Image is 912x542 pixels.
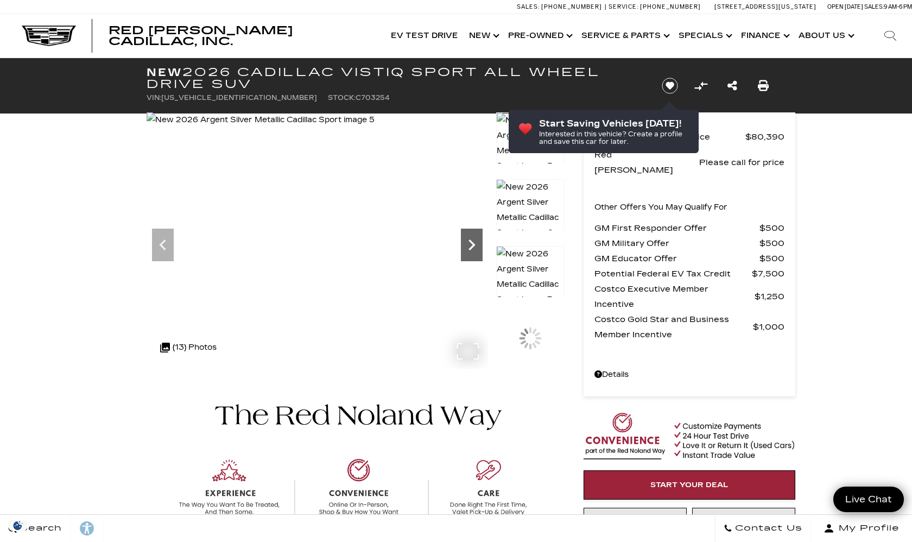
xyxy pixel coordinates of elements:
[753,319,784,335] span: $1,000
[699,155,784,170] span: Please call for price
[752,266,784,281] span: $7,500
[884,3,912,10] span: 9 AM-6 PM
[827,3,863,10] span: Open [DATE]
[594,220,759,236] span: GM First Responder Offer
[496,246,565,308] img: New 2026 Argent Silver Metallic Cadillac Sport image 7
[541,3,602,10] span: [PHONE_NUMBER]
[793,14,858,58] a: About Us
[496,112,565,174] img: New 2026 Argent Silver Metallic Cadillac Sport image 5
[833,487,904,512] a: Live Chat
[658,77,682,94] button: Save vehicle
[736,14,793,58] a: Finance
[147,94,161,102] span: VIN:
[385,14,464,58] a: EV Test Drive
[594,147,784,178] a: Red [PERSON_NAME] Please call for price
[759,251,784,266] span: $500
[109,24,293,48] span: Red [PERSON_NAME] Cadillac, Inc.
[745,129,784,144] span: $80,390
[594,266,752,281] span: Potential Federal EV Tax Credit
[594,312,784,342] a: Costco Gold Star and Business Member Incentive $1,000
[594,312,753,342] span: Costco Gold Star and Business Member Incentive
[584,470,795,500] a: Start Your Deal
[5,520,30,531] section: Click to Open Cookie Consent Modal
[640,3,701,10] span: [PHONE_NUMBER]
[811,515,912,542] button: Open user profile menu
[693,78,709,94] button: Compare vehicle
[328,94,356,102] span: Stock:
[5,520,30,531] img: Opt-Out Icon
[594,147,699,178] span: Red [PERSON_NAME]
[864,3,884,10] span: Sales:
[605,4,704,10] a: Service: [PHONE_NUMBER]
[17,521,62,536] span: Search
[759,220,784,236] span: $500
[692,508,795,537] a: Schedule Test Drive
[594,236,759,251] span: GM Military Offer
[147,112,375,128] img: New 2026 Argent Silver Metallic Cadillac Sport image 5
[840,493,897,506] span: Live Chat
[496,179,565,241] img: New 2026 Argent Silver Metallic Cadillac Sport image 6
[732,521,802,536] span: Contact Us
[464,14,503,58] a: New
[152,229,174,261] div: Previous
[576,14,673,58] a: Service & Parts
[22,26,76,46] img: Cadillac Dark Logo with Cadillac White Text
[727,78,737,93] a: Share this New 2026 Cadillac VISTIQ Sport All Wheel Drive SUV
[594,251,759,266] span: GM Educator Offer
[594,281,784,312] a: Costco Executive Member Incentive $1,250
[714,3,816,10] a: [STREET_ADDRESS][US_STATE]
[759,236,784,251] span: $500
[109,25,375,47] a: Red [PERSON_NAME] Cadillac, Inc.
[758,78,769,93] a: Print this New 2026 Cadillac VISTIQ Sport All Wheel Drive SUV
[594,266,784,281] a: Potential Federal EV Tax Credit $7,500
[594,200,727,215] p: Other Offers You May Qualify For
[517,3,540,10] span: Sales:
[834,521,900,536] span: My Profile
[755,289,784,304] span: $1,250
[503,14,576,58] a: Pre-Owned
[461,229,483,261] div: Next
[594,251,784,266] a: GM Educator Offer $500
[594,129,784,144] a: MSRP - Total Vehicle Price $80,390
[356,94,390,102] span: C703254
[594,236,784,251] a: GM Military Offer $500
[147,66,182,79] strong: New
[673,14,736,58] a: Specials
[594,367,784,382] a: Details
[517,4,605,10] a: Sales: [PHONE_NUMBER]
[650,481,729,489] span: Start Your Deal
[715,515,811,542] a: Contact Us
[609,3,638,10] span: Service:
[147,66,643,90] h1: 2026 Cadillac VISTIQ Sport All Wheel Drive SUV
[594,281,755,312] span: Costco Executive Member Incentive
[594,220,784,236] a: GM First Responder Offer $500
[584,508,687,537] a: Instant Trade Value
[594,129,745,144] span: MSRP - Total Vehicle Price
[161,94,317,102] span: [US_VEHICLE_IDENTIFICATION_NUMBER]
[155,335,222,361] div: (13) Photos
